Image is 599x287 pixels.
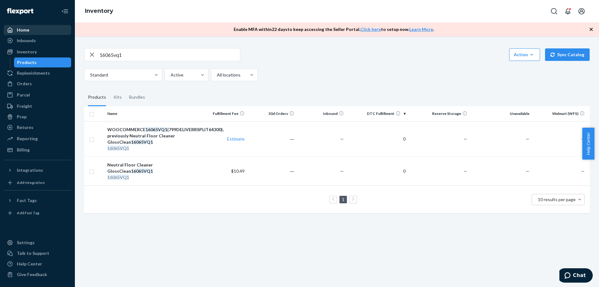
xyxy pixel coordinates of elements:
th: DTC Fulfillment [346,106,408,121]
div: Neutral Floor Cleaner GlossClean [107,162,195,174]
a: Learn More [409,27,433,32]
input: All locations [216,72,217,78]
button: Sync Catalog [545,48,590,61]
p: Enable MFA within 22 days to keep accessing the Seller Portal. to setup now. . [234,26,434,32]
button: Open Search Box [548,5,560,17]
div: Products [88,89,106,106]
button: Fast Tags [4,195,71,205]
span: — [464,136,467,141]
button: Give Feedback [4,270,71,280]
img: Flexport logo [7,8,33,14]
div: Reporting [17,136,38,142]
em: 16065VQ1 [131,168,153,174]
th: Reserve Storage [408,106,470,121]
div: Replenishments [17,70,50,76]
div: Inventory [17,49,37,55]
button: Help Center [582,128,594,160]
td: ― [247,156,297,186]
span: — [581,136,585,141]
div: Parcel [17,92,30,98]
td: 0 [346,121,408,156]
a: Click here [360,27,381,32]
span: — [464,168,467,174]
div: Prep [17,114,27,120]
a: Home [4,25,71,35]
button: Integrations [4,165,71,175]
div: Add Integration [17,180,45,185]
th: 30d Orders [247,106,297,121]
button: Talk to Support [4,248,71,258]
th: Walmart (WFS) [532,106,590,121]
ol: breadcrumbs [80,2,118,20]
span: — [340,136,344,141]
span: — [581,168,585,174]
div: Kits [114,89,122,106]
div: Freight [17,103,32,109]
em: 16065VQ1 [145,127,167,132]
div: Returns [17,124,33,131]
input: Active [170,72,171,78]
button: Open account menu [575,5,588,17]
a: Page 1 is your current page [341,197,346,202]
div: Orders [17,81,32,87]
em: 16065VQ1 [107,146,129,151]
span: — [526,136,529,141]
a: Prep [4,112,71,122]
a: Orders [4,79,71,89]
span: — [340,168,344,174]
div: Inbounds [17,37,36,44]
span: — [526,168,529,174]
a: Products [14,57,71,67]
button: Close Navigation [59,5,71,17]
a: Inventory [85,7,113,14]
div: Settings [17,240,35,246]
a: Inventory [4,47,71,57]
div: Fast Tags [17,197,37,204]
a: Freight [4,101,71,111]
a: Estimate [227,136,245,141]
a: Replenishments [4,68,71,78]
a: Help Center [4,259,71,269]
div: Action [514,52,535,58]
div: Talk to Support [17,250,49,256]
a: Parcel [4,90,71,100]
em: 16065VQ1 [131,139,153,145]
div: Give Feedback [17,271,47,278]
div: Billing [17,147,30,153]
th: Inbound [297,106,346,121]
a: Returns [4,122,71,132]
th: Unavailable [470,106,532,121]
span: 10 results per page [538,197,576,202]
a: Settings [4,238,71,248]
div: Home [17,27,29,33]
a: Reporting [4,134,71,144]
span: $10.49 [231,168,245,174]
div: Products [17,59,37,66]
div: Help Center [17,261,42,267]
a: Billing [4,145,71,155]
th: Name [105,106,198,121]
a: Inbounds [4,36,71,46]
iframe: Opens a widget where you can chat to one of our agents [559,268,593,284]
td: 0 [346,156,408,186]
button: Open notifications [562,5,574,17]
div: Integrations [17,167,43,173]
a: Add Fast Tag [4,208,71,218]
div: Bundles [129,89,145,106]
a: Add Integration [4,178,71,188]
div: WOOCOMMERCE (799DELIVERRSPLIT64300), previously Neutral Floor Cleaner GlossClean [107,126,195,145]
div: Add Fast Tag [17,210,39,215]
th: Fulfillment Fee [198,106,247,121]
em: 16065VQ1 [107,175,129,180]
td: ― [247,121,297,156]
button: Action [509,48,540,61]
input: Search inventory by name or sku [100,48,240,61]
